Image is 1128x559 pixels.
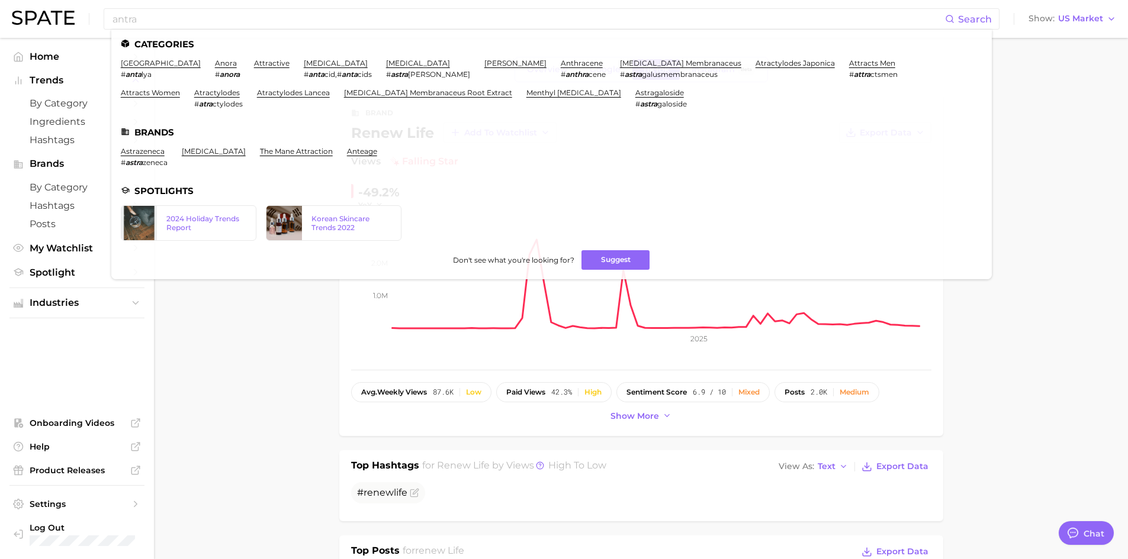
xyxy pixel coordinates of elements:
span: posts [785,388,805,396]
a: [MEDICAL_DATA] membranaceus [620,59,741,67]
span: Show more [610,411,659,421]
a: menthyl [MEDICAL_DATA] [526,88,621,97]
span: Hashtags [30,200,124,211]
span: galusmembranaceus [642,70,718,79]
span: Help [30,441,124,452]
span: renew [364,487,394,498]
span: # [620,70,625,79]
span: [PERSON_NAME] [408,70,470,79]
span: 2.0k [811,388,827,396]
button: Trends [9,72,144,89]
span: zeneca [143,158,168,167]
span: ctsmen [870,70,898,79]
em: anta [342,70,358,79]
a: [MEDICAL_DATA] [386,59,450,67]
span: ctylodes [213,99,243,108]
span: Text [818,463,835,470]
span: sentiment score [626,388,687,396]
a: 2024 Holiday Trends Report [121,205,256,241]
span: # [215,70,220,79]
button: avg.weekly views87.6kLow [351,382,491,402]
a: Posts [9,215,144,233]
a: attracts men [849,59,895,67]
span: # [121,158,126,167]
div: High [584,388,602,396]
a: Settings [9,495,144,513]
span: 87.6k [433,388,454,396]
span: # [304,70,308,79]
a: Log out. Currently logged in with e-mail adam.knight@swansonhealth.com. [9,519,144,550]
span: weekly views [361,388,427,396]
tspan: 1.0m [373,291,388,300]
button: ShowUS Market [1026,11,1119,27]
a: astrazeneca [121,147,165,156]
span: # [386,70,391,79]
a: anora [215,59,237,67]
div: Korean Skincare Trends 2022 [311,214,391,232]
span: life [394,487,407,498]
div: Mixed [738,388,760,396]
a: atractylodes lancea [257,88,330,97]
button: sentiment score6.9 / 10Mixed [616,382,770,402]
a: Home [9,47,144,66]
span: 6.9 / 10 [693,388,726,396]
span: paid views [506,388,545,396]
span: high to low [548,460,606,471]
li: Brands [121,127,982,137]
em: attra [854,70,870,79]
a: Ingredients [9,112,144,131]
span: 42.3% [551,388,572,396]
button: paid views42.3%High [496,382,612,402]
a: by Category [9,178,144,196]
div: 2024 Holiday Trends Report [166,214,246,232]
em: anta [126,70,142,79]
em: astra [126,158,143,167]
span: Posts [30,218,124,230]
li: Categories [121,39,982,49]
a: anthracene [561,59,603,67]
a: [MEDICAL_DATA] [182,147,246,156]
a: atractylodes [194,88,240,97]
em: anora [220,70,240,79]
a: [MEDICAL_DATA] [304,59,368,67]
a: Product Releases [9,461,144,479]
span: Brands [30,159,124,169]
a: Spotlight [9,263,144,282]
li: Spotlights [121,186,982,196]
div: , [304,70,372,79]
span: cid [324,70,335,79]
img: SPATE [12,11,75,25]
span: Hashtags [30,134,124,146]
em: anta [308,70,324,79]
span: View As [779,463,814,470]
a: anteage [347,147,377,156]
a: Help [9,438,144,455]
a: Hashtags [9,131,144,149]
button: Show more [608,408,675,424]
span: # [194,99,199,108]
button: Export Data [859,458,931,475]
span: Export Data [876,461,928,471]
a: [PERSON_NAME] [484,59,547,67]
div: Low [466,388,481,396]
h2: for by Views [422,458,606,475]
a: attractive [254,59,290,67]
button: posts2.0kMedium [775,382,879,402]
input: Search here for a brand, industry, or ingredient [111,9,945,29]
button: View AsText [776,459,851,474]
em: atra [199,99,213,108]
span: Home [30,51,124,62]
span: by Category [30,182,124,193]
span: Log Out [30,522,175,533]
a: by Category [9,94,144,112]
span: Don't see what you're looking for? [453,256,574,264]
span: # [635,99,640,108]
span: Ingredients [30,116,124,127]
button: Suggest [581,250,650,270]
a: the mane attraction [260,147,333,156]
span: Search [958,14,992,25]
em: anthra [565,70,589,79]
a: attracts women [121,88,180,97]
span: lya [142,70,152,79]
span: Trends [30,75,124,86]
